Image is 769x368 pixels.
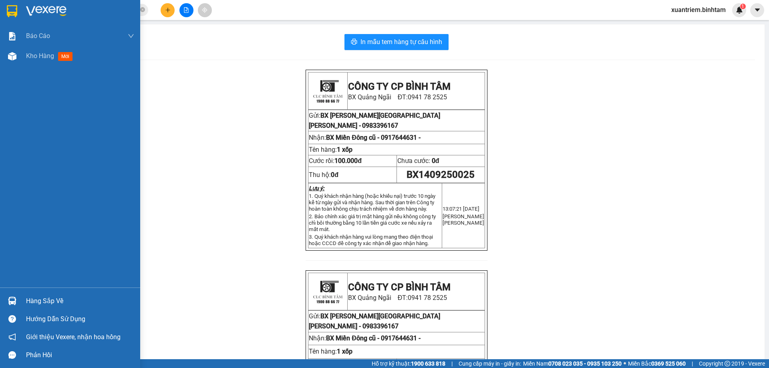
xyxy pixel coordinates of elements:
[407,169,475,180] span: BX1409250025
[309,157,362,165] span: Cước rồi:
[381,334,421,342] span: 0917644631 -
[725,361,730,366] span: copyright
[362,122,398,129] span: 0983396167
[344,34,449,50] button: printerIn mẫu tem hàng tự cấu hình
[26,349,134,361] div: Phản hồi
[348,294,447,302] span: BX Quảng Ngãi ĐT:
[309,312,440,330] span: BX [PERSON_NAME][GEOGRAPHIC_DATA][PERSON_NAME] -
[8,333,16,341] span: notification
[628,359,686,368] span: Miền Bắc
[179,3,193,17] button: file-add
[408,93,447,101] span: 0941 78 2525
[348,93,447,101] span: BX Quảng Ngãi ĐT:
[165,7,171,13] span: plus
[411,360,445,367] strong: 1900 633 818
[326,134,421,141] span: BX Miền Đông cũ -
[362,322,399,330] span: 0983396167
[741,4,744,9] span: 1
[309,185,324,191] strong: Lưu ý:
[331,171,338,179] strong: 0đ
[8,52,16,60] img: warehouse-icon
[8,32,16,40] img: solution-icon
[309,348,352,355] span: Tên hàng:
[740,4,746,9] sup: 1
[309,213,436,232] span: 2. Bảo chính xác giá trị mặt hàng gửi nếu không công ty chỉ bồi thường bằng 10 lần tiền giá cước ...
[140,6,145,14] span: close-circle
[26,313,134,325] div: Hướng dẫn sử dụng
[692,359,693,368] span: |
[8,297,16,305] img: warehouse-icon
[309,112,440,129] span: BX [PERSON_NAME][GEOGRAPHIC_DATA][PERSON_NAME] -
[202,7,207,13] span: aim
[665,5,732,15] span: xuantriem.binhtam
[58,52,72,61] span: mới
[548,360,622,367] strong: 0708 023 035 - 0935 103 250
[326,334,421,342] span: BX Miền Đông cũ -
[183,7,189,13] span: file-add
[309,112,320,119] span: Gửi:
[8,315,16,323] span: question-circle
[432,157,439,165] span: 0đ
[310,73,346,109] img: logo
[140,7,145,12] span: close-circle
[443,206,479,212] span: 13:07:21 [DATE]
[337,146,352,153] span: 1 xốp
[754,6,761,14] span: caret-down
[372,359,445,368] span: Hỗ trợ kỹ thuật:
[750,3,764,17] button: caret-down
[8,351,16,359] span: message
[26,332,121,342] span: Giới thiệu Vexere, nhận hoa hồng
[309,146,352,153] span: Tên hàng:
[198,3,212,17] button: aim
[348,282,451,293] strong: CÔNG TY CP BÌNH TÂM
[408,294,447,302] span: 0941 78 2525
[26,31,50,41] span: Báo cáo
[651,360,686,367] strong: 0369 525 060
[523,359,622,368] span: Miền Nam
[26,52,54,60] span: Kho hàng
[334,157,362,165] span: 100.000đ
[309,171,338,179] span: Thu hộ:
[309,312,440,330] span: Gửi:
[443,213,484,226] span: [PERSON_NAME] [PERSON_NAME]
[451,359,453,368] span: |
[360,37,442,47] span: In mẫu tem hàng tự cấu hình
[309,134,421,141] span: Nhận:
[337,348,352,355] span: 1 xốp
[397,157,439,165] span: Chưa cước:
[309,234,433,246] span: 3. Quý khách nhận hàng vui lòng mang theo điện thoại hoặc CCCD đề công ty xác nhận để giao nhận h...
[309,193,435,212] span: 1. Quý khách nhận hàng (hoặc khiếu nại) trước 10 ngày kể từ ngày gửi và nhận hàng. Sau thời gian ...
[161,3,175,17] button: plus
[381,134,421,141] span: 0917644631 -
[26,295,134,307] div: Hàng sắp về
[309,334,421,342] span: Nhận:
[310,273,346,310] img: logo
[7,5,17,17] img: logo-vxr
[348,81,451,92] strong: CÔNG TY CP BÌNH TÂM
[624,362,626,365] span: ⚪️
[351,38,357,46] span: printer
[459,359,521,368] span: Cung cấp máy in - giấy in:
[736,6,743,14] img: icon-new-feature
[128,33,134,39] span: down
